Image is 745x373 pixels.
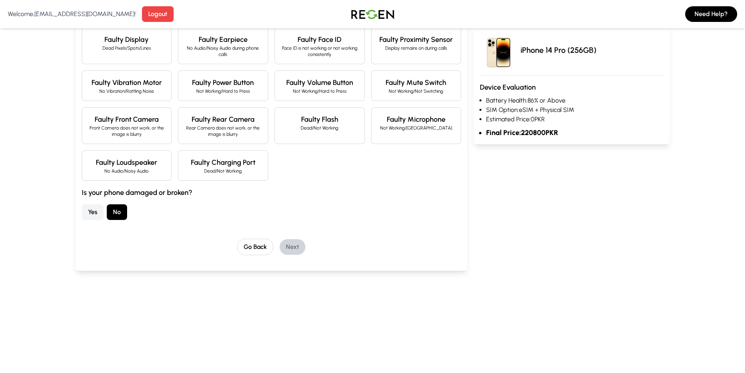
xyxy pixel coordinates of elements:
[88,45,165,51] p: Dead Pixels/Spots/Lines
[378,114,455,125] h4: Faulty Microphone
[237,239,273,255] button: Go Back
[378,77,455,88] h4: Faulty Mute Switch
[281,114,358,125] h4: Faulty Flash
[142,6,174,22] button: Logout
[486,96,663,105] li: Battery Health: 86% or Above
[88,114,165,125] h4: Faulty Front Camera
[281,45,358,58] p: Face ID is not working or not working consistently
[378,88,455,94] p: Not Working/Not Switching
[281,125,358,131] p: Dead/Not Working
[185,45,262,58] p: No Audio/Noisy Audio during phone calls
[378,125,455,131] p: Not Working/[GEOGRAPHIC_DATA]
[486,127,663,138] li: Final Price: 220800 PKR
[378,45,455,51] p: Display remains on during calls
[88,168,165,174] p: No Audio/Noisy Audio
[281,77,358,88] h4: Faulty Volume Button
[486,115,663,124] li: Estimated Price: 0 PKR
[8,9,136,19] p: Welcome, [EMAIL_ADDRESS][DOMAIN_NAME] !
[107,204,127,220] button: No
[345,3,400,25] img: Logo
[88,34,165,45] h4: Faulty Display
[185,77,262,88] h4: Faulty Power Button
[281,34,358,45] h4: Faulty Face ID
[82,187,461,198] h3: Is your phone damaged or broken?
[185,34,262,45] h4: Faulty Earpiece
[82,204,104,220] button: Yes
[378,34,455,45] h4: Faulty Proximity Sensor
[281,88,358,94] p: Not Working/Hard to Press
[185,88,262,94] p: Not Working/Hard to Press
[185,125,262,137] p: Rear Camera does not work, or the image is blurry
[88,77,165,88] h4: Faulty Vibration Motor
[185,157,262,168] h4: Faulty Charging Port
[486,105,663,115] li: SIM Option: eSIM + Physical SIM
[88,157,165,168] h4: Faulty Loudspeaker
[521,45,596,56] p: iPhone 14 Pro (256GB)
[280,239,305,255] button: Next
[480,82,663,93] h3: Device Evaluation
[185,168,262,174] p: Dead/Not Working
[685,6,737,22] button: Need Help?
[88,125,165,137] p: Front Camera does not work, or the image is blurry
[480,31,517,69] img: iPhone 14 Pro
[185,114,262,125] h4: Faulty Rear Camera
[88,88,165,94] p: No Vibration/Rattling Noise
